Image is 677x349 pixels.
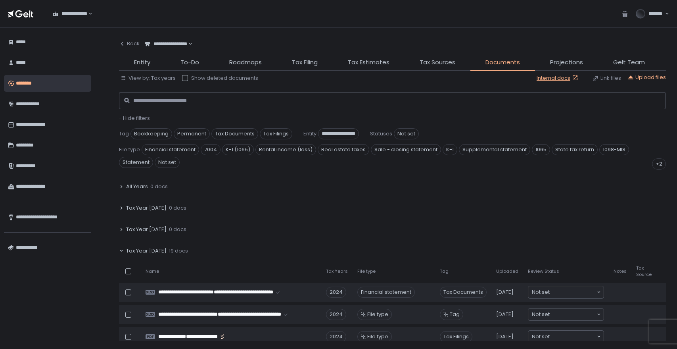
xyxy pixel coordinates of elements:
[119,114,150,122] span: - Hide filters
[532,333,550,341] span: Not set
[532,144,550,155] span: 1065
[532,288,550,296] span: Not set
[370,130,392,137] span: Statuses
[485,58,520,67] span: Documents
[121,75,176,82] button: View by: Tax years
[169,204,186,212] span: 0 docs
[326,268,348,274] span: Tax Years
[636,265,652,277] span: Tax Source
[150,183,168,190] span: 0 docs
[187,40,188,48] input: Search for option
[48,6,92,22] div: Search for option
[126,247,167,255] span: Tax Year [DATE]
[552,144,598,155] span: State tax return
[255,144,316,155] span: Rental income (loss)
[326,309,346,320] div: 2024
[496,289,514,296] span: [DATE]
[119,36,140,52] button: Back
[260,128,292,139] span: Tax Filings
[440,331,472,342] span: Tax Filings
[593,75,621,82] button: Link files
[146,268,159,274] span: Name
[222,144,254,155] span: K-1 (1065)
[292,58,318,67] span: Tax Filing
[155,157,180,168] span: Not set
[613,58,645,67] span: Gelt Team
[348,58,389,67] span: Tax Estimates
[440,268,449,274] span: Tag
[126,204,167,212] span: Tax Year [DATE]
[496,311,514,318] span: [DATE]
[528,309,604,320] div: Search for option
[367,333,388,340] span: File type
[142,144,199,155] span: Financial statement
[87,10,88,18] input: Search for option
[119,130,129,137] span: Tag
[420,58,455,67] span: Tax Sources
[537,75,580,82] a: Internal docs
[303,130,316,137] span: Entity
[496,333,514,340] span: [DATE]
[394,128,419,139] span: Not set
[357,268,376,274] span: File type
[528,268,559,274] span: Review Status
[367,311,388,318] span: File type
[550,58,583,67] span: Projections
[169,247,188,255] span: 19 docs
[201,144,221,155] span: 7004
[371,144,441,155] span: Sale - closing statement
[126,183,148,190] span: All Years
[134,58,150,67] span: Entity
[440,287,487,298] span: Tax Documents
[528,286,604,298] div: Search for option
[318,144,369,155] span: Real estate taxes
[450,311,460,318] span: Tag
[119,115,150,122] button: - Hide filters
[211,128,258,139] span: Tax Documents
[443,144,457,155] span: K-1
[326,331,346,342] div: 2024
[614,268,627,274] span: Notes
[550,310,596,318] input: Search for option
[550,288,596,296] input: Search for option
[180,58,199,67] span: To-Do
[550,333,596,341] input: Search for option
[357,287,415,298] div: Financial statement
[130,128,172,139] span: Bookkeeping
[119,157,153,168] span: Statement
[169,226,186,233] span: 0 docs
[459,144,530,155] span: Supplemental statement
[119,146,140,153] span: File type
[532,310,550,318] span: Not set
[119,40,140,47] div: Back
[140,36,192,52] div: Search for option
[528,331,604,343] div: Search for option
[229,58,262,67] span: Roadmaps
[496,268,518,274] span: Uploaded
[599,144,629,155] span: 1098-MIS
[126,226,167,233] span: Tax Year [DATE]
[174,128,210,139] span: Permanent
[326,287,346,298] div: 2024
[652,158,666,170] div: +2
[627,74,666,81] button: Upload files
